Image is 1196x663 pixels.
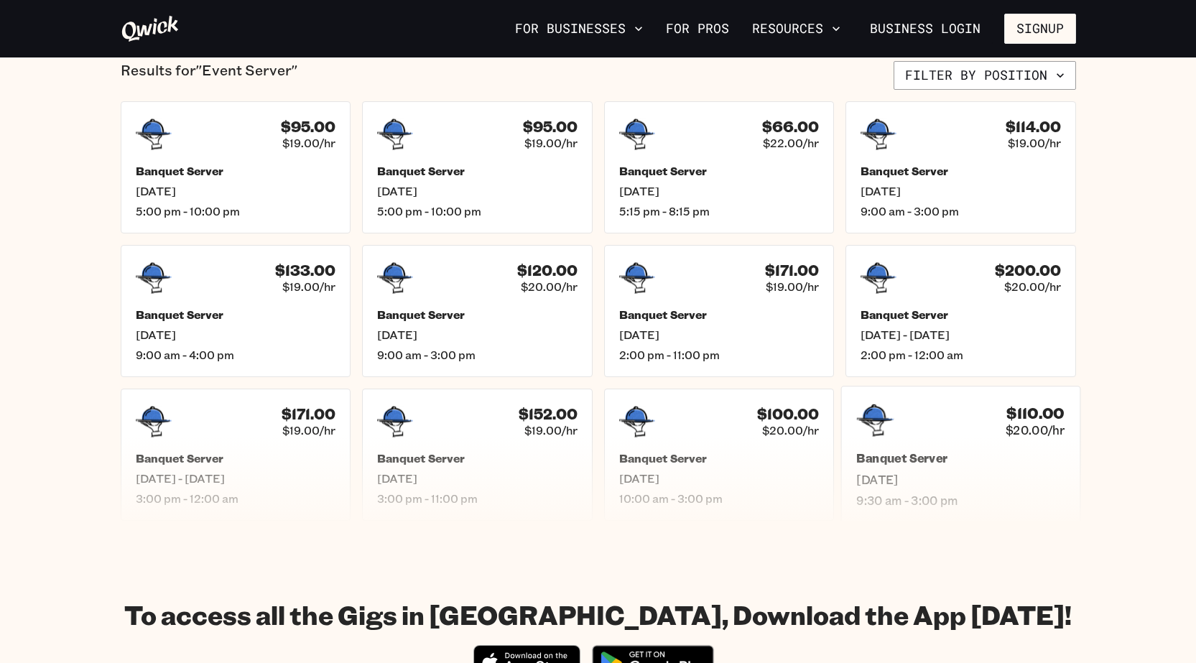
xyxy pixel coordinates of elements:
[845,101,1076,233] a: $114.00$19.00/hrBanquet Server[DATE]9:00 am - 3:00 pm
[282,423,335,437] span: $19.00/hr
[136,204,336,218] span: 5:00 pm - 10:00 pm
[604,245,835,377] a: $171.00$19.00/hrBanquet Server[DATE]2:00 pm - 11:00 pm
[282,136,335,150] span: $19.00/hr
[619,307,820,322] h5: Banquet Server
[377,491,578,506] span: 3:00 pm - 11:00 pm
[1006,404,1065,422] h4: $110.00
[136,184,336,198] span: [DATE]
[856,451,1065,466] h5: Banquet Server
[766,279,819,294] span: $19.00/hr
[517,261,578,279] h4: $120.00
[861,348,1061,362] span: 2:00 pm - 12:00 am
[121,389,351,521] a: $171.00$19.00/hrBanquet Server[DATE] - [DATE]3:00 pm - 12:00 am
[362,389,593,521] a: $152.00$19.00/hrBanquet Server[DATE]3:00 pm - 11:00 pm
[136,451,336,465] h5: Banquet Server
[136,491,336,506] span: 3:00 pm - 12:00 am
[136,307,336,322] h5: Banquet Server
[757,405,819,423] h4: $100.00
[1008,136,1061,150] span: $19.00/hr
[619,184,820,198] span: [DATE]
[524,136,578,150] span: $19.00/hr
[519,405,578,423] h4: $152.00
[121,61,297,90] p: Results for "Event Server"
[762,423,819,437] span: $20.00/hr
[619,451,820,465] h5: Banquet Server
[377,451,578,465] h5: Banquet Server
[619,491,820,506] span: 10:00 am - 3:00 pm
[619,204,820,218] span: 5:15 pm - 8:15 pm
[762,118,819,136] h4: $66.00
[604,389,835,521] a: $100.00$20.00/hrBanquet Server[DATE]10:00 am - 3:00 pm
[856,493,1065,508] span: 9:30 am - 3:00 pm
[1006,118,1061,136] h4: $114.00
[845,245,1076,377] a: $200.00$20.00/hrBanquet Server[DATE] - [DATE]2:00 pm - 12:00 am
[362,101,593,233] a: $95.00$19.00/hrBanquet Server[DATE]5:00 pm - 10:00 pm
[121,245,351,377] a: $133.00$19.00/hrBanquet Server[DATE]9:00 am - 4:00 pm
[281,118,335,136] h4: $95.00
[136,328,336,342] span: [DATE]
[894,61,1076,90] button: Filter by position
[377,164,578,178] h5: Banquet Server
[282,405,335,423] h4: $171.00
[521,279,578,294] span: $20.00/hr
[861,164,1061,178] h5: Banquet Server
[604,101,835,233] a: $66.00$22.00/hrBanquet Server[DATE]5:15 pm - 8:15 pm
[121,101,351,233] a: $95.00$19.00/hrBanquet Server[DATE]5:00 pm - 10:00 pm
[619,471,820,486] span: [DATE]
[763,136,819,150] span: $22.00/hr
[660,17,735,41] a: For Pros
[377,471,578,486] span: [DATE]
[377,307,578,322] h5: Banquet Server
[136,471,336,486] span: [DATE] - [DATE]
[995,261,1061,279] h4: $200.00
[619,164,820,178] h5: Banquet Server
[377,204,578,218] span: 5:00 pm - 10:00 pm
[362,245,593,377] a: $120.00$20.00/hrBanquet Server[DATE]9:00 am - 3:00 pm
[861,204,1061,218] span: 9:00 am - 3:00 pm
[524,423,578,437] span: $19.00/hr
[523,118,578,136] h4: $95.00
[861,328,1061,342] span: [DATE] - [DATE]
[275,261,335,279] h4: $133.00
[377,328,578,342] span: [DATE]
[136,348,336,362] span: 9:00 am - 4:00 pm
[282,279,335,294] span: $19.00/hr
[619,328,820,342] span: [DATE]
[619,348,820,362] span: 2:00 pm - 11:00 pm
[124,598,1072,631] h1: To access all the Gigs in [GEOGRAPHIC_DATA], Download the App [DATE]!
[861,307,1061,322] h5: Banquet Server
[861,184,1061,198] span: [DATE]
[377,184,578,198] span: [DATE]
[377,348,578,362] span: 9:00 am - 3:00 pm
[746,17,846,41] button: Resources
[136,164,336,178] h5: Banquet Server
[1006,422,1065,437] span: $20.00/hr
[841,386,1080,523] a: $110.00$20.00/hrBanquet Server[DATE]9:30 am - 3:00 pm
[1004,279,1061,294] span: $20.00/hr
[765,261,819,279] h4: $171.00
[858,14,993,44] a: Business Login
[509,17,649,41] button: For Businesses
[1004,14,1076,44] button: Signup
[856,472,1065,487] span: [DATE]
